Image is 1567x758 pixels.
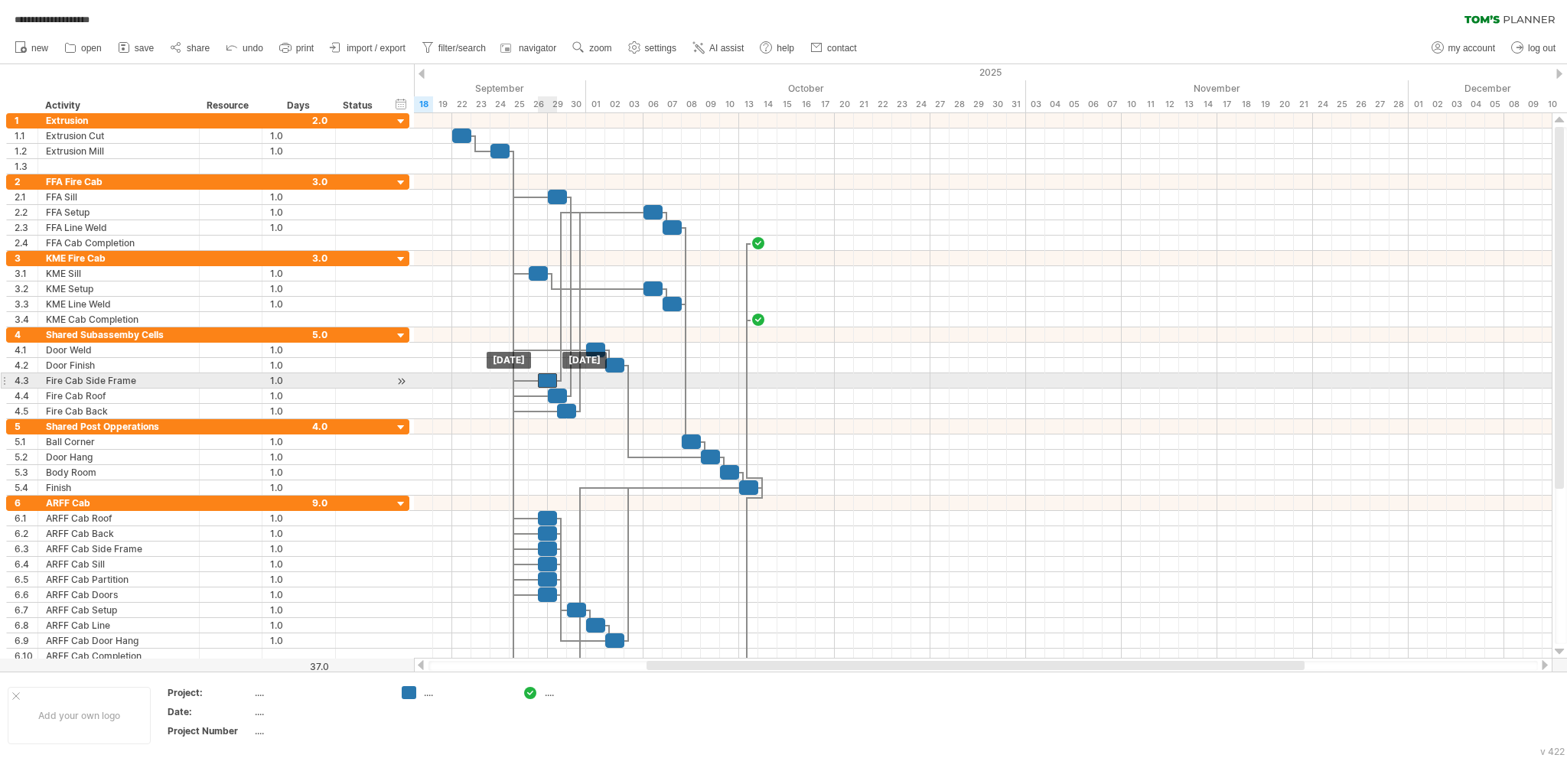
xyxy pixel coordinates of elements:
[270,358,327,372] div: 1.0
[168,724,252,737] div: Project Number
[46,266,191,281] div: KME Sill
[1026,96,1045,112] div: Monday, 3 November 2025
[207,98,253,113] div: Resource
[270,572,327,587] div: 1.0
[689,38,748,58] a: AI assist
[1540,746,1565,757] div: v 422
[46,587,191,602] div: ARFF Cab Doors
[270,343,327,357] div: 1.0
[46,603,191,617] div: ARFF Cab Setup
[1103,96,1122,112] div: Friday, 7 November 2025
[15,312,37,327] div: 3.4
[15,404,37,418] div: 4.5
[46,236,191,250] div: FFA Cab Completion
[519,43,556,54] span: navigator
[270,281,327,296] div: 1.0
[60,38,106,58] a: open
[15,480,37,495] div: 5.4
[930,96,950,112] div: Monday, 27 October 2025
[1045,96,1064,112] div: Tuesday, 4 November 2025
[46,373,191,388] div: Fire Cab Side Frame
[605,96,624,112] div: Thursday, 2 October 2025
[15,251,37,265] div: 3
[11,38,53,58] a: new
[270,266,327,281] div: 1.0
[46,633,191,648] div: ARFF Cab Door Hang
[1528,43,1556,54] span: log out
[46,542,191,556] div: ARFF Cab Side Frame
[433,96,452,112] div: Friday, 19 September 2025
[1179,96,1198,112] div: Thursday, 13 November 2025
[758,96,777,112] div: Tuesday, 14 October 2025
[424,686,507,699] div: ....
[586,80,1026,96] div: October 2025
[270,373,327,388] div: 1.0
[15,190,37,204] div: 2.1
[15,633,37,648] div: 6.9
[643,96,663,112] div: Monday, 6 October 2025
[548,96,567,112] div: Monday, 29 September 2025
[1523,96,1543,112] div: Tuesday, 9 December 2025
[1141,96,1160,112] div: Tuesday, 11 November 2025
[1504,96,1523,112] div: Monday, 8 December 2025
[270,297,327,311] div: 1.0
[15,266,37,281] div: 3.1
[568,38,616,58] a: zoom
[624,96,643,112] div: Friday, 3 October 2025
[15,434,37,449] div: 5.1
[255,705,383,718] div: ....
[222,38,268,58] a: undo
[545,686,628,699] div: ....
[438,43,486,54] span: filter/search
[270,633,327,648] div: 1.0
[414,96,433,112] div: Thursday, 18 September 2025
[15,618,37,633] div: 6.8
[270,450,327,464] div: 1.0
[15,649,37,663] div: 6.10
[45,98,191,113] div: Activity
[15,557,37,571] div: 6.4
[15,159,37,174] div: 1.3
[15,603,37,617] div: 6.7
[15,144,37,158] div: 1.2
[1275,96,1294,112] div: Thursday, 20 November 2025
[1448,43,1495,54] span: my account
[1332,96,1351,112] div: Tuesday, 25 November 2025
[270,557,327,571] div: 1.0
[46,343,191,357] div: Door Weld
[1389,96,1409,112] div: Friday, 28 November 2025
[270,618,327,633] div: 1.0
[114,38,158,58] a: save
[487,352,531,369] div: [DATE]
[529,96,548,112] div: Friday, 26 September 2025
[15,465,37,480] div: 5.3
[296,43,314,54] span: print
[166,38,214,58] a: share
[15,129,37,143] div: 1.1
[1543,96,1562,112] div: Wednesday, 10 December 2025
[15,236,37,250] div: 2.4
[1007,96,1026,112] div: Friday, 31 October 2025
[46,618,191,633] div: ARFF Cab Line
[46,113,191,128] div: Extrusion
[394,373,409,389] div: scroll to activity
[1370,96,1389,112] div: Thursday, 27 November 2025
[739,96,758,112] div: Monday, 13 October 2025
[969,96,988,112] div: Wednesday, 29 October 2025
[911,96,930,112] div: Friday, 24 October 2025
[263,661,329,672] div: 37.0
[187,43,210,54] span: share
[1083,96,1103,112] div: Thursday, 6 November 2025
[270,190,327,204] div: 1.0
[270,404,327,418] div: 1.0
[270,389,327,403] div: 1.0
[1466,96,1485,112] div: Thursday, 4 December 2025
[8,687,151,744] div: Add your own logo
[343,98,376,113] div: Status
[15,587,37,602] div: 6.6
[15,205,37,220] div: 2.2
[46,190,191,204] div: FFA Sill
[81,43,102,54] span: open
[950,96,969,112] div: Tuesday, 28 October 2025
[827,43,857,54] span: contact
